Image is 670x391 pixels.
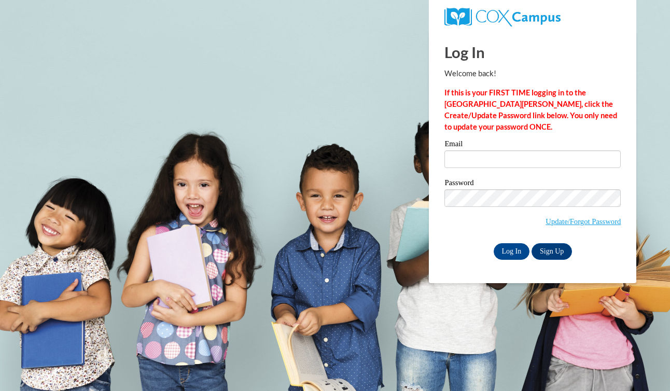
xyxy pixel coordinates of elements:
[444,41,621,63] h1: Log In
[444,68,621,79] p: Welcome back!
[546,217,621,226] a: Update/Forgot Password
[494,243,530,260] input: Log In
[444,8,560,26] img: COX Campus
[532,243,572,260] a: Sign Up
[444,140,621,150] label: Email
[444,179,621,189] label: Password
[444,12,560,21] a: COX Campus
[444,88,617,131] strong: If this is your FIRST TIME logging in to the [GEOGRAPHIC_DATA][PERSON_NAME], click the Create/Upd...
